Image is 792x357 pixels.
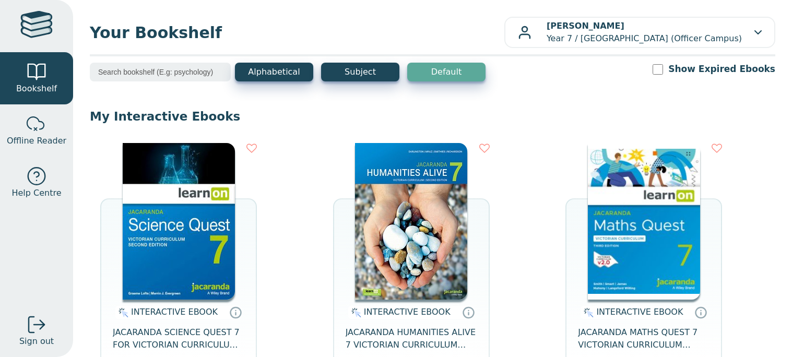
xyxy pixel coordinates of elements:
img: 429ddfad-7b91-e911-a97e-0272d098c78b.jpg [355,143,467,300]
span: Help Centre [11,187,61,199]
span: Offline Reader [7,135,66,147]
button: Subject [321,63,399,81]
a: Interactive eBooks are accessed online via the publisher’s portal. They contain interactive resou... [694,306,707,318]
span: JACARANDA MATHS QUEST 7 VICTORIAN CURRICULUM LEARNON EBOOK 3E [578,326,710,351]
img: 329c5ec2-5188-ea11-a992-0272d098c78b.jpg [123,143,235,300]
p: My Interactive Ebooks [90,109,775,124]
a: Interactive eBooks are accessed online via the publisher’s portal. They contain interactive resou... [229,306,242,318]
img: b87b3e28-4171-4aeb-a345-7fa4fe4e6e25.jpg [588,143,700,300]
img: interactive.svg [115,306,128,319]
span: Bookshelf [16,82,57,95]
span: JACARANDA SCIENCE QUEST 7 FOR VICTORIAN CURRICULUM LEARNON 2E EBOOK [113,326,244,351]
span: JACARANDA HUMANITIES ALIVE 7 VICTORIAN CURRICULUM LEARNON EBOOK 2E [346,326,477,351]
label: Show Expired Ebooks [668,63,775,76]
a: Interactive eBooks are accessed online via the publisher’s portal. They contain interactive resou... [462,306,475,318]
b: [PERSON_NAME] [547,21,624,31]
button: [PERSON_NAME]Year 7 / [GEOGRAPHIC_DATA] (Officer Campus) [504,17,775,48]
span: INTERACTIVE EBOOK [596,307,683,317]
img: interactive.svg [581,306,594,319]
span: INTERACTIVE EBOOK [364,307,451,317]
span: Your Bookshelf [90,21,504,44]
span: INTERACTIVE EBOOK [131,307,218,317]
input: Search bookshelf (E.g: psychology) [90,63,231,81]
p: Year 7 / [GEOGRAPHIC_DATA] (Officer Campus) [547,20,742,45]
img: interactive.svg [348,306,361,319]
button: Default [407,63,486,81]
button: Alphabetical [235,63,313,81]
span: Sign out [19,335,54,348]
